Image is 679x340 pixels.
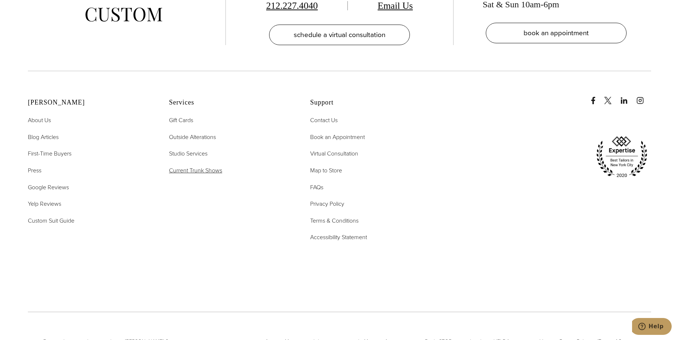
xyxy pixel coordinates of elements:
[310,183,323,192] a: FAQs
[28,199,61,209] a: Yelp Reviews
[604,89,619,104] a: x/twitter
[310,216,359,226] a: Terms & Conditions
[28,216,74,226] a: Custom Suit Guide
[169,149,208,158] a: Studio Services
[169,116,193,125] a: Gift Cards
[28,166,41,175] a: Press
[169,116,193,124] span: Gift Cards
[169,166,222,175] a: Current Trunk Shows
[28,99,151,107] h2: [PERSON_NAME]
[590,89,603,104] a: Facebook
[28,200,61,208] span: Yelp Reviews
[169,166,222,175] span: Current Trunk Shows
[169,99,292,107] h2: Services
[310,133,365,141] span: Book an Appointment
[169,132,216,142] a: Outside Alterations
[28,116,151,225] nav: Alan David Footer Nav
[28,132,59,142] a: Blog Articles
[169,133,216,141] span: Outside Alterations
[294,29,385,40] span: schedule a virtual consultation
[310,149,358,158] a: Virtual Consultation
[632,318,672,336] iframe: Opens a widget where you can chat to one of our agents
[636,89,651,104] a: instagram
[266,0,318,11] a: 212.227.4040
[28,133,59,141] span: Blog Articles
[28,183,69,191] span: Google Reviews
[310,166,342,175] a: Map to Store
[310,183,323,191] span: FAQs
[310,166,342,175] span: Map to Store
[592,134,651,180] img: expertise, best tailors in new york city 2020
[310,199,344,209] a: Privacy Policy
[310,132,365,142] a: Book an Appointment
[269,25,410,45] a: schedule a virtual consultation
[28,116,51,124] span: About Us
[524,28,589,38] span: book an appointment
[28,166,41,175] span: Press
[310,99,433,107] h2: Support
[28,116,51,125] a: About Us
[486,23,627,43] a: book an appointment
[169,116,292,175] nav: Services Footer Nav
[310,233,367,241] span: Accessibility Statement
[310,116,433,242] nav: Support Footer Nav
[310,233,367,242] a: Accessibility Statement
[378,0,413,11] a: Email Us
[310,200,344,208] span: Privacy Policy
[310,116,338,125] a: Contact Us
[620,89,635,104] a: linkedin
[28,149,71,158] a: First-Time Buyers
[28,183,69,192] a: Google Reviews
[310,116,338,124] span: Contact Us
